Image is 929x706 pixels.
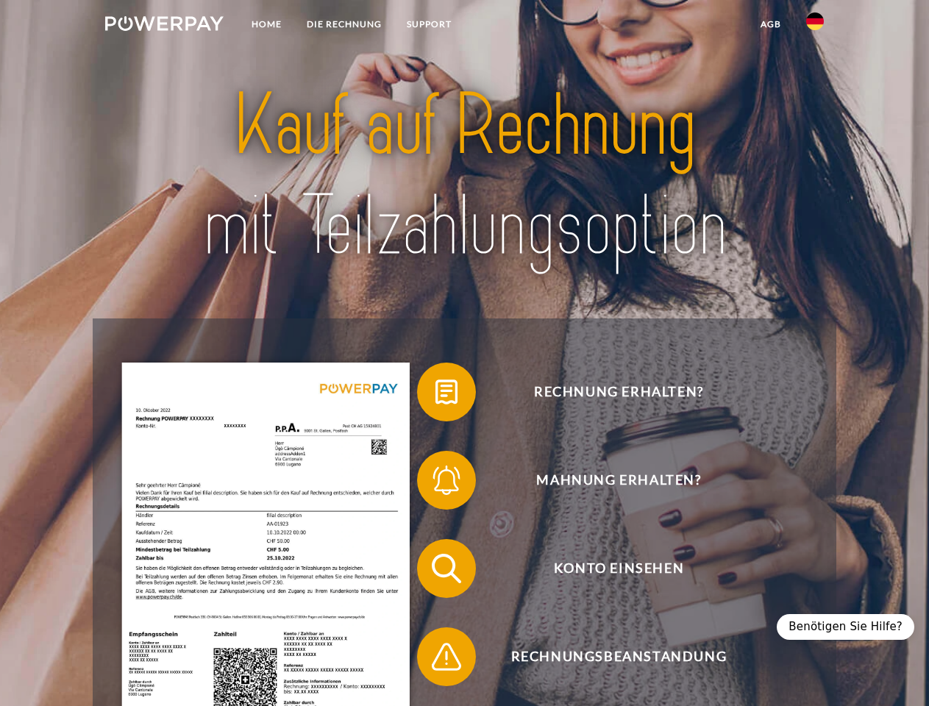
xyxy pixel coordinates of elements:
span: Konto einsehen [438,539,799,598]
img: qb_warning.svg [428,638,465,675]
span: Mahnung erhalten? [438,451,799,510]
span: Rechnungsbeanstandung [438,627,799,686]
img: logo-powerpay-white.svg [105,16,224,31]
div: Benötigen Sie Hilfe? [777,614,914,640]
img: qb_search.svg [428,550,465,587]
img: qb_bill.svg [428,374,465,410]
button: Rechnungsbeanstandung [417,627,800,686]
a: agb [748,11,794,38]
a: Home [239,11,294,38]
button: Mahnung erhalten? [417,451,800,510]
a: SUPPORT [394,11,464,38]
img: qb_bell.svg [428,462,465,499]
img: de [806,13,824,30]
img: title-powerpay_de.svg [140,71,789,282]
button: Konto einsehen [417,539,800,598]
a: DIE RECHNUNG [294,11,394,38]
button: Rechnung erhalten? [417,363,800,421]
span: Rechnung erhalten? [438,363,799,421]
